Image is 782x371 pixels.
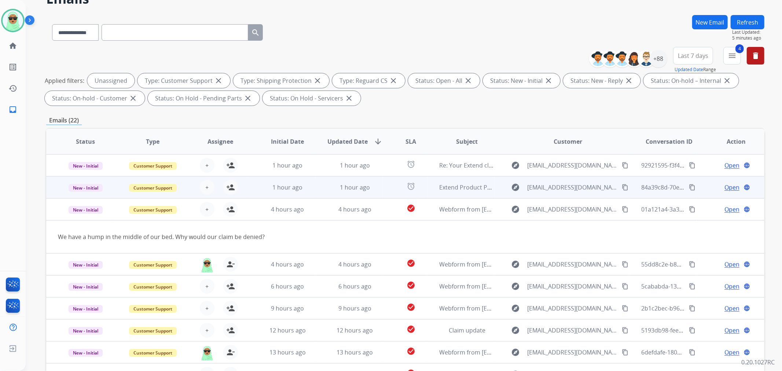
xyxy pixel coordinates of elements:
button: Refresh [731,15,764,29]
mat-icon: check_circle [407,281,415,290]
mat-icon: explore [511,282,520,291]
mat-icon: content_copy [622,349,628,356]
mat-icon: home [8,41,17,50]
span: New - Initial [69,283,103,291]
mat-icon: delete [751,51,760,60]
span: 12 hours ago [269,326,306,334]
span: 9 hours ago [338,304,371,312]
span: 5 minutes ago [732,35,764,41]
span: [EMAIL_ADDRESS][DOMAIN_NAME] [527,161,617,170]
mat-icon: close [313,76,322,85]
mat-icon: explore [511,348,520,357]
span: New - Initial [69,184,103,192]
mat-icon: language [744,283,750,290]
mat-icon: search [251,28,260,37]
mat-icon: content_copy [689,349,695,356]
span: Initial Date [271,137,304,146]
span: 84a39c8d-70e9-4d99-a06a-b6303eedb9ec [642,183,756,191]
span: [EMAIL_ADDRESS][DOMAIN_NAME] [527,183,617,192]
span: New - Initial [69,349,103,357]
span: + [205,161,209,170]
button: + [200,279,214,294]
span: Open [724,205,739,214]
span: [EMAIL_ADDRESS][DOMAIN_NAME] [527,326,617,335]
span: 5cababda-1373-4d0a-b2a3-3624085ebb78 [642,282,757,290]
span: [EMAIL_ADDRESS][DOMAIN_NAME] [527,348,617,357]
span: 13 hours ago [337,348,373,356]
span: 4 [735,44,744,53]
div: Status: On-hold - Customer [45,91,145,106]
span: + [205,282,209,291]
span: Customer Support [129,206,177,214]
p: Applied filters: [45,76,84,85]
div: +88 [650,50,667,67]
mat-icon: language [744,305,750,312]
mat-icon: person_remove [226,348,235,357]
p: 0.20.1027RC [741,358,775,367]
span: [EMAIL_ADDRESS][DOMAIN_NAME] [527,260,617,269]
mat-icon: history [8,84,17,93]
span: Customer Support [129,261,177,269]
mat-icon: close [345,94,353,103]
span: 12 hours ago [337,326,373,334]
span: 4 hours ago [271,205,304,213]
img: agent-avatar [200,345,214,360]
span: + [205,326,209,335]
button: New Email [692,15,728,29]
span: 6 hours ago [338,282,371,290]
mat-icon: check_circle [407,204,415,213]
div: Status: Open - All [408,73,480,88]
mat-icon: content_copy [622,327,628,334]
span: Customer Support [129,283,177,291]
span: Range [675,66,716,73]
span: Open [724,161,739,170]
button: + [200,323,214,338]
mat-icon: explore [511,161,520,170]
mat-icon: menu [728,51,737,60]
span: Last 7 days [678,54,708,57]
span: + [205,205,209,214]
p: Emails (22) [46,116,82,125]
mat-icon: content_copy [622,162,628,169]
span: Assignee [208,137,233,146]
span: Customer Support [129,184,177,192]
mat-icon: check_circle [407,259,415,268]
span: Customer Support [129,305,177,313]
button: Updated Date [675,67,703,73]
span: Re: Your Extend claim is being reviewed [440,161,548,169]
button: Last 7 days [673,47,713,65]
mat-icon: close [243,94,252,103]
span: 1 hour ago [340,183,370,191]
span: Webform from [EMAIL_ADDRESS][DOMAIN_NAME] on [DATE] [440,348,606,356]
span: Webform from [EMAIL_ADDRESS][DOMAIN_NAME] on [DATE] [440,282,606,290]
span: Customer Support [129,327,177,335]
span: Last Updated: [732,29,764,35]
span: New - Initial [69,305,103,313]
mat-icon: content_copy [689,283,695,290]
span: Open [724,348,739,357]
mat-icon: explore [511,304,520,313]
span: 9 hours ago [271,304,304,312]
mat-icon: content_copy [689,206,695,213]
mat-icon: explore [511,326,520,335]
span: Open [724,183,739,192]
mat-icon: content_copy [622,305,628,312]
span: 01a121a4-3a32-4501-8dfa-4a73f080a0c5 [642,205,752,213]
mat-icon: close [723,76,731,85]
th: Action [697,129,764,154]
mat-icon: content_copy [622,206,628,213]
span: Customer [554,137,582,146]
span: Claim update [449,326,485,334]
mat-icon: explore [511,183,520,192]
span: Subject [456,137,478,146]
span: New - Initial [69,261,103,269]
mat-icon: explore [511,260,520,269]
mat-icon: inbox [8,105,17,114]
span: 92921595-f3f4-43f6-be8f-87d2d1c1582e [642,161,749,169]
span: New - Initial [69,206,103,214]
mat-icon: person_add [226,304,235,313]
mat-icon: person_add [226,326,235,335]
button: + [200,301,214,316]
span: 1 hour ago [340,161,370,169]
div: Type: Shipping Protection [233,73,329,88]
